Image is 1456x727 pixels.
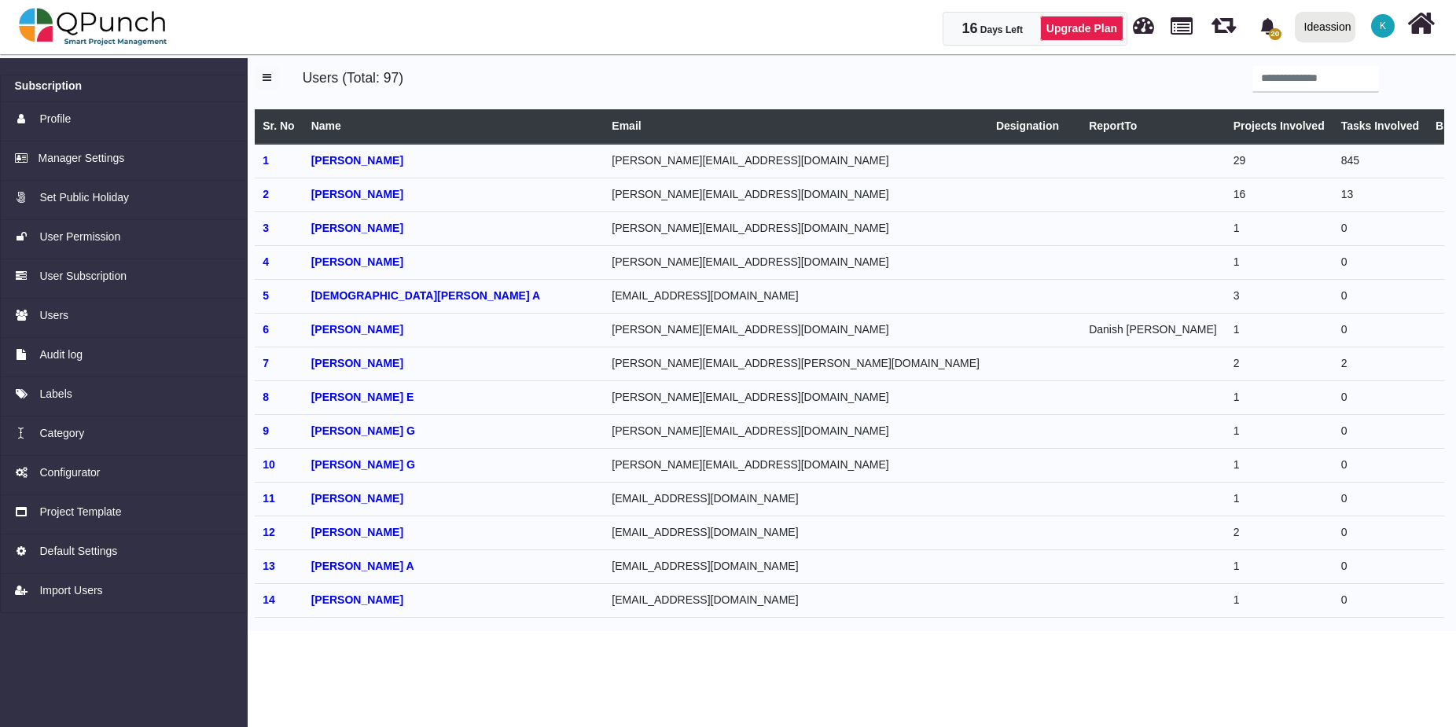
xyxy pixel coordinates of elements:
[1133,9,1154,33] span: Dashboard
[1333,313,1427,347] td: 0
[604,380,988,414] td: [PERSON_NAME][EMAIL_ADDRESS][DOMAIN_NAME]
[604,549,988,583] td: [EMAIL_ADDRESS][DOMAIN_NAME]
[1225,380,1333,414] td: 1
[1333,245,1427,279] td: 0
[1333,482,1427,516] td: 0
[263,593,275,606] b: 14
[311,222,403,234] b: [PERSON_NAME]
[311,458,415,471] b: [PERSON_NAME] G
[311,323,403,336] b: [PERSON_NAME]
[980,24,1023,35] span: Days Left
[1380,21,1386,31] span: K
[1288,1,1362,53] a: Ideassion
[19,3,167,50] img: qpunch-sp.fa6292f.png
[1225,313,1333,347] td: 1
[1225,211,1333,245] td: 1
[311,424,415,437] b: [PERSON_NAME] G
[263,289,269,302] b: 5
[303,66,856,86] h5: Users (Total: 97)
[263,255,269,268] b: 4
[311,188,403,200] b: [PERSON_NAME]
[39,229,120,245] span: User Permission
[1225,617,1333,651] td: 1
[311,154,403,167] b: [PERSON_NAME]
[1333,549,1427,583] td: 0
[263,560,275,572] b: 13
[604,482,988,516] td: [EMAIL_ADDRESS][DOMAIN_NAME]
[263,391,269,403] b: 8
[311,560,414,572] b: [PERSON_NAME] A
[604,414,988,448] td: [PERSON_NAME][EMAIL_ADDRESS][DOMAIN_NAME]
[263,323,269,336] b: 6
[987,109,1080,144] th: Designation
[604,144,988,178] td: [PERSON_NAME][EMAIL_ADDRESS][DOMAIN_NAME]
[1081,109,1226,144] th: ReportTo
[604,583,988,617] td: [EMAIL_ADDRESS][DOMAIN_NAME]
[39,307,68,324] span: Users
[1225,583,1333,617] td: 1
[961,20,977,36] span: 16
[263,424,269,437] b: 9
[1225,144,1333,178] td: 29
[604,313,988,347] td: [PERSON_NAME][EMAIL_ADDRESS][DOMAIN_NAME]
[263,526,275,538] b: 12
[39,347,82,363] span: Audit log
[604,245,988,279] td: [PERSON_NAME][EMAIL_ADDRESS][DOMAIN_NAME]
[1333,178,1427,211] td: 13
[15,79,83,93] h6: Subscription
[604,516,988,549] td: [EMAIL_ADDRESS][DOMAIN_NAME]
[311,255,403,268] b: [PERSON_NAME]
[1333,347,1427,380] td: 2
[39,189,129,206] span: Set Public Holiday
[39,582,102,599] span: Import Users
[1250,1,1289,50] a: bell fill20
[1081,313,1226,347] td: Danish [PERSON_NAME]
[255,109,303,144] th: Sr. No
[1333,583,1427,617] td: 0
[1254,12,1281,40] div: Notification
[604,448,988,482] td: [PERSON_NAME][EMAIL_ADDRESS][DOMAIN_NAME]
[1333,516,1427,549] td: 0
[1333,448,1427,482] td: 0
[1040,16,1123,41] a: Upgrade Plan
[1225,516,1333,549] td: 2
[1304,13,1351,41] div: Ideassion
[1225,245,1333,279] td: 1
[604,211,988,245] td: [PERSON_NAME][EMAIL_ADDRESS][DOMAIN_NAME]
[303,109,604,144] th: Name
[1225,482,1333,516] td: 1
[604,279,988,313] td: [EMAIL_ADDRESS][DOMAIN_NAME]
[311,357,403,369] b: [PERSON_NAME]
[1225,448,1333,482] td: 1
[604,109,988,144] th: Email
[39,543,117,560] span: Default Settings
[39,150,125,167] span: Manager Settings
[263,222,269,234] b: 3
[1225,109,1333,144] th: Projects Involved
[1225,549,1333,583] td: 1
[604,347,988,380] td: [PERSON_NAME][EMAIL_ADDRESS][PERSON_NAME][DOMAIN_NAME]
[1333,617,1427,651] td: 0
[1225,279,1333,313] td: 3
[263,492,275,505] b: 11
[311,289,540,302] b: [DEMOGRAPHIC_DATA][PERSON_NAME] A
[39,464,100,481] span: Configurator
[263,357,269,369] b: 7
[311,526,403,538] b: [PERSON_NAME]
[1333,380,1427,414] td: 0
[311,391,414,403] b: [PERSON_NAME] E
[39,504,121,520] span: Project Template
[1225,178,1333,211] td: 16
[1225,347,1333,380] td: 2
[1333,144,1427,178] td: 845
[1333,279,1427,313] td: 0
[1362,1,1404,51] a: K
[39,425,84,442] span: Category
[39,386,72,402] span: Labels
[1407,9,1435,39] i: Home
[1225,414,1333,448] td: 1
[39,268,127,285] span: User Subscription
[311,593,403,606] b: [PERSON_NAME]
[1259,18,1276,35] svg: bell fill
[1333,211,1427,245] td: 0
